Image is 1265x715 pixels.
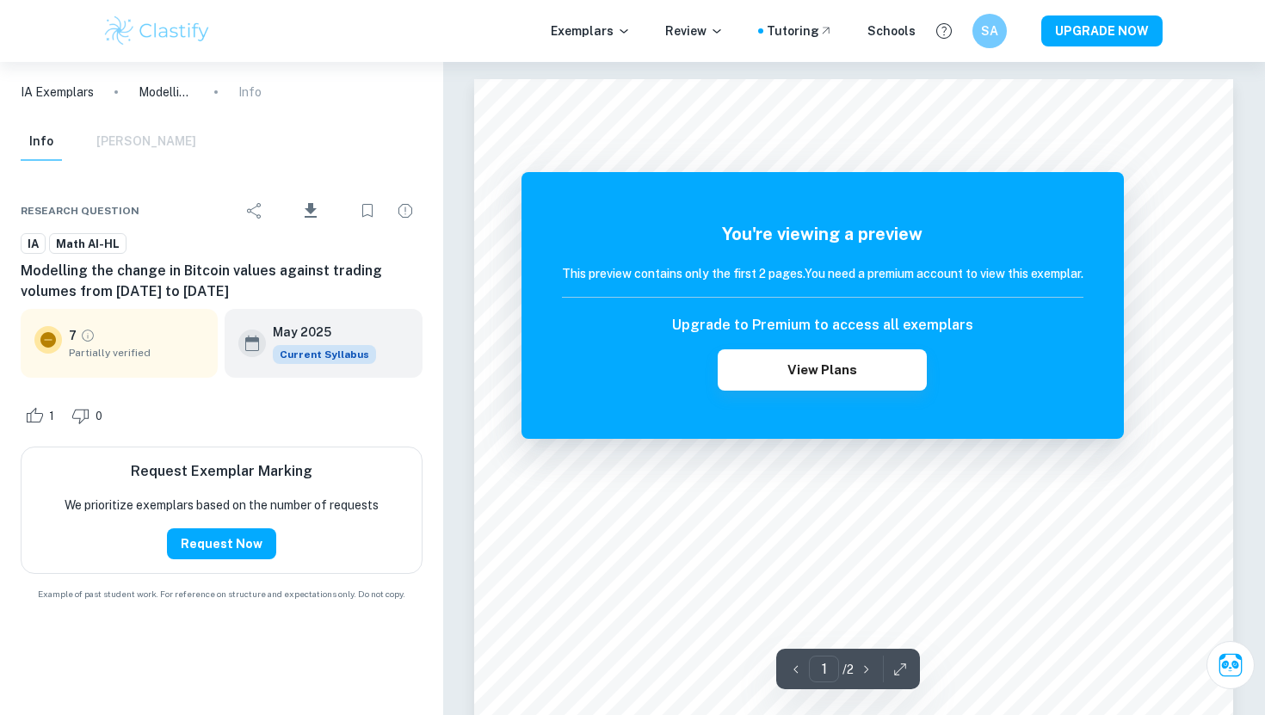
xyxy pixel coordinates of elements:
span: IA [22,236,45,253]
p: We prioritize exemplars based on the number of requests [65,496,379,515]
h6: Upgrade to Premium to access all exemplars [672,315,973,336]
button: Ask Clai [1206,641,1255,689]
div: Report issue [388,194,423,228]
div: Bookmark [350,194,385,228]
button: Info [21,123,62,161]
button: Help and Feedback [929,16,959,46]
p: Modelling the change in Bitcoin values against trading volumes from [DATE] to [DATE] [139,83,194,102]
h6: This preview contains only the first 2 pages. You need a premium account to view this exemplar. [562,264,1083,283]
a: IA Exemplars [21,83,94,102]
h6: May 2025 [273,323,362,342]
p: 7 [69,326,77,345]
span: 1 [40,408,64,425]
h6: SA [980,22,1000,40]
button: View Plans [718,349,926,391]
div: Share [238,194,272,228]
div: Download [275,188,347,233]
div: Dislike [67,402,112,429]
span: 0 [86,408,112,425]
img: Clastify logo [102,14,212,48]
button: SA [972,14,1007,48]
p: Review [665,22,724,40]
button: Request Now [167,528,276,559]
p: / 2 [842,660,854,679]
span: Current Syllabus [273,345,376,364]
a: Grade partially verified [80,328,96,343]
p: Info [238,83,262,102]
h6: Modelling the change in Bitcoin values against trading volumes from [DATE] to [DATE] [21,261,423,302]
div: Like [21,402,64,429]
a: Math AI-HL [49,233,126,255]
a: Tutoring [767,22,833,40]
span: Research question [21,203,139,219]
div: This exemplar is based on the current syllabus. Feel free to refer to it for inspiration/ideas wh... [273,345,376,364]
h5: You're viewing a preview [562,221,1083,247]
p: Exemplars [551,22,631,40]
a: Schools [867,22,916,40]
span: Example of past student work. For reference on structure and expectations only. Do not copy. [21,588,423,601]
span: Partially verified [69,345,204,361]
span: Math AI-HL [50,236,126,253]
h6: Request Exemplar Marking [131,461,312,482]
button: UPGRADE NOW [1041,15,1163,46]
a: IA [21,233,46,255]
